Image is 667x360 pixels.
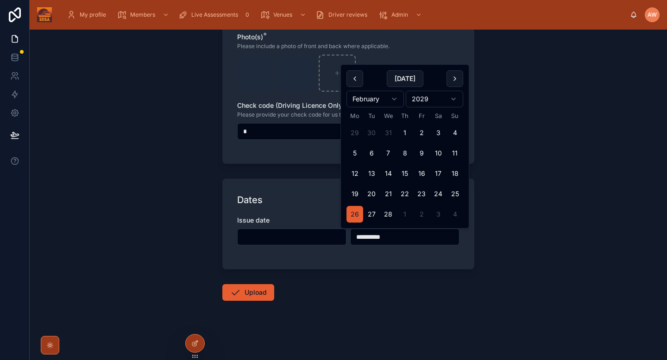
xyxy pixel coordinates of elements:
div: 0 [242,9,253,20]
button: Tuesday, 27 February 2029 [363,206,380,223]
span: Check code (Driving Licence Only) [237,101,345,109]
a: Live Assessments0 [176,6,256,23]
span: Please provide your check code for us to verify your licence where applicable. [237,111,442,118]
a: Driver reviews [313,6,374,23]
button: Wednesday, 31 January 2029 [380,124,396,141]
span: My profile [80,11,106,19]
th: Friday [413,111,430,121]
button: Sunday, 4 March 2029 [447,206,463,223]
span: Photo(s) [237,33,263,41]
button: Monday, 5 February 2029 [346,145,363,161]
button: Saturday, 3 February 2029 [430,124,447,141]
button: Thursday, 15 February 2029 [396,165,413,182]
table: February 2029 [346,111,463,223]
button: Monday, 26 February 2029, selected [346,206,363,223]
button: Saturday, 17 February 2029 [430,165,447,182]
button: Sunday, 25 February 2029 [447,186,463,202]
span: Issue date [237,216,270,224]
span: Please include a photo of front and back where applicable. [237,43,390,50]
button: Monday, 19 February 2029 [346,186,363,202]
button: Tuesday, 13 February 2029 [363,165,380,182]
button: [DATE] [387,70,423,87]
th: Thursday [396,111,413,121]
span: Live Assessments [191,11,238,19]
button: Wednesday, 28 February 2029 [380,206,396,223]
a: My profile [64,6,113,23]
span: Admin [391,11,408,19]
button: Saturday, 10 February 2029 [430,145,447,161]
button: Thursday, 1 March 2029 [396,206,413,223]
button: Tuesday, 20 February 2029 [363,186,380,202]
th: Wednesday [380,111,396,121]
button: Sunday, 4 February 2029 [447,124,463,141]
th: Tuesday [363,111,380,121]
button: Monday, 12 February 2029 [346,165,363,182]
span: Driver reviews [328,11,367,19]
button: Upload [222,284,274,301]
div: scrollable content [59,5,630,25]
button: Friday, 9 February 2029 [413,145,430,161]
button: Saturday, 24 February 2029 [430,186,447,202]
th: Saturday [430,111,447,121]
button: Friday, 16 February 2029 [413,165,430,182]
h1: Dates [237,193,263,206]
button: Wednesday, 21 February 2029 [380,186,396,202]
a: Venues [258,6,311,23]
button: Thursday, 22 February 2029 [396,186,413,202]
th: Sunday [447,111,463,121]
button: Friday, 23 February 2029 [413,186,430,202]
button: Tuesday, 6 February 2029 [363,145,380,161]
a: Members [114,6,174,23]
th: Monday [346,111,363,121]
img: App logo [37,7,52,22]
span: AW [648,11,657,19]
button: Monday, 29 January 2029 [346,124,363,141]
button: Tuesday, 30 January 2029 [363,124,380,141]
button: Saturday, 3 March 2029 [430,206,447,223]
button: Sunday, 18 February 2029 [447,165,463,182]
button: Friday, 2 February 2029 [413,124,430,141]
button: Thursday, 1 February 2029 [396,124,413,141]
button: Wednesday, 14 February 2029 [380,165,396,182]
button: Thursday, 8 February 2029 [396,145,413,161]
span: Members [130,11,155,19]
button: Wednesday, 7 February 2029 [380,145,396,161]
span: Venues [273,11,292,19]
button: Sunday, 11 February 2029 [447,145,463,161]
a: Admin [376,6,427,23]
button: Friday, 2 March 2029 [413,206,430,223]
